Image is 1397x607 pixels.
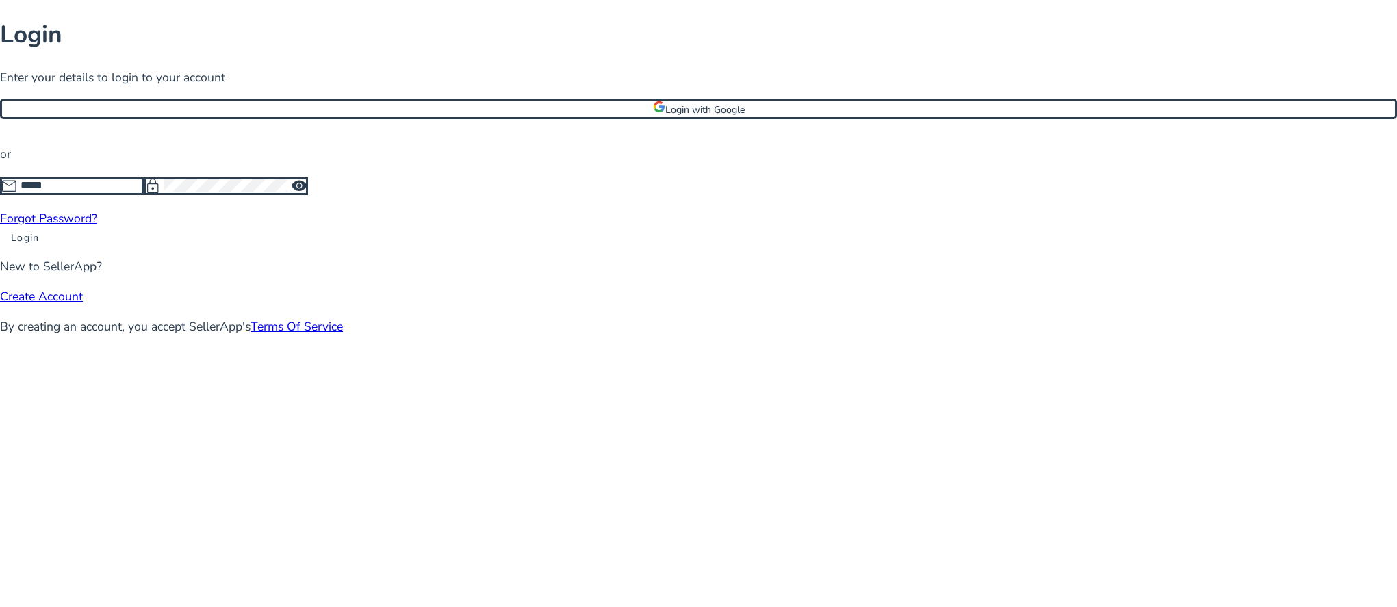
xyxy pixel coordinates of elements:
[251,318,343,335] a: Terms Of Service
[290,177,308,195] span: visibility
[11,231,39,245] span: Login
[653,101,665,113] img: google-logo.svg
[144,177,162,195] span: lock
[665,103,745,116] span: Login with Google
